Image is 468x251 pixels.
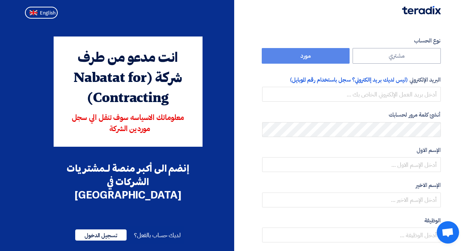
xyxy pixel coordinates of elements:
[64,48,192,109] div: انت مدعو من طرف شركة (Nabatat for Contracting)
[75,231,127,240] a: تسجيل الدخول
[262,157,441,172] input: أدخل الإسم الاول ...
[262,87,441,102] input: أدخل بريد العمل الإلكتروني الخاص بك ...
[402,6,441,15] img: Teradix logo
[262,193,441,207] input: أدخل الإسم الاخير ...
[262,76,441,84] label: البريد الإلكتروني
[54,162,203,202] div: إنضم الى أكبر منصة لـمشتريات الشركات في [GEOGRAPHIC_DATA]
[262,111,441,119] label: أنشئ كلمة مرور لحسابك
[29,10,38,16] img: en-US.png
[262,181,441,190] label: الإسم الاخير
[262,146,441,155] label: الإسم الاول
[262,48,350,64] label: مورد
[437,221,459,244] a: دردشة مفتوحة
[75,229,127,241] span: تسجيل الدخول
[262,216,441,225] label: الوظيفة
[290,76,408,84] span: (ليس لديك بريد إالكتروني؟ سجل باستخدام رقم الموبايل)
[40,10,55,16] span: English
[134,231,181,240] span: لديك حساب بالفعل؟
[25,7,58,19] button: English
[353,48,441,64] label: مشتري
[72,114,184,133] span: معلوماتك الاسياسه سوف تنقل الي سجل موردين الشركة
[262,36,441,45] label: نوع الحساب
[262,228,441,242] input: أدخل الوظيفة ...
